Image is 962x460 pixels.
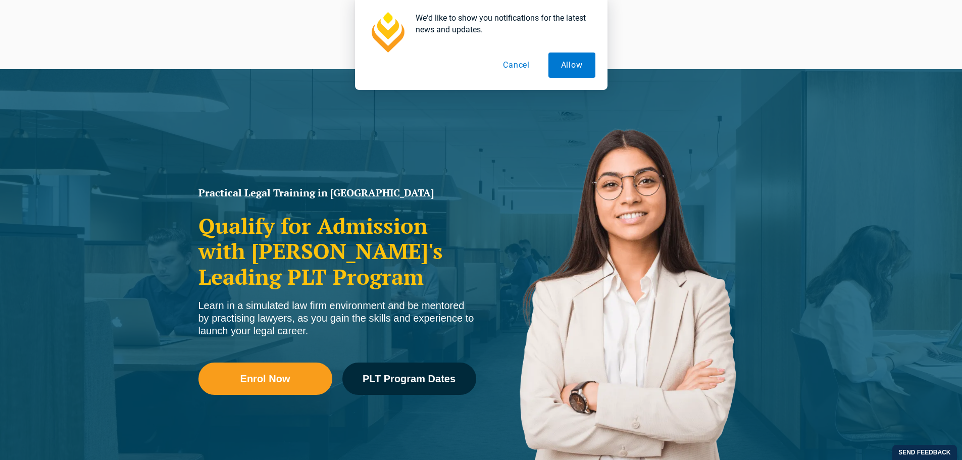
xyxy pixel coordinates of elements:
button: Cancel [490,53,542,78]
span: PLT Program Dates [363,374,455,384]
a: Enrol Now [198,363,332,395]
span: Enrol Now [240,374,290,384]
button: Allow [548,53,595,78]
div: We'd like to show you notifications for the latest news and updates. [408,12,595,35]
a: PLT Program Dates [342,363,476,395]
h1: Practical Legal Training in [GEOGRAPHIC_DATA] [198,188,476,198]
h2: Qualify for Admission with [PERSON_NAME]'s Leading PLT Program [198,213,476,289]
div: Learn in a simulated law firm environment and be mentored by practising lawyers, as you gain the ... [198,299,476,337]
img: notification icon [367,12,408,53]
